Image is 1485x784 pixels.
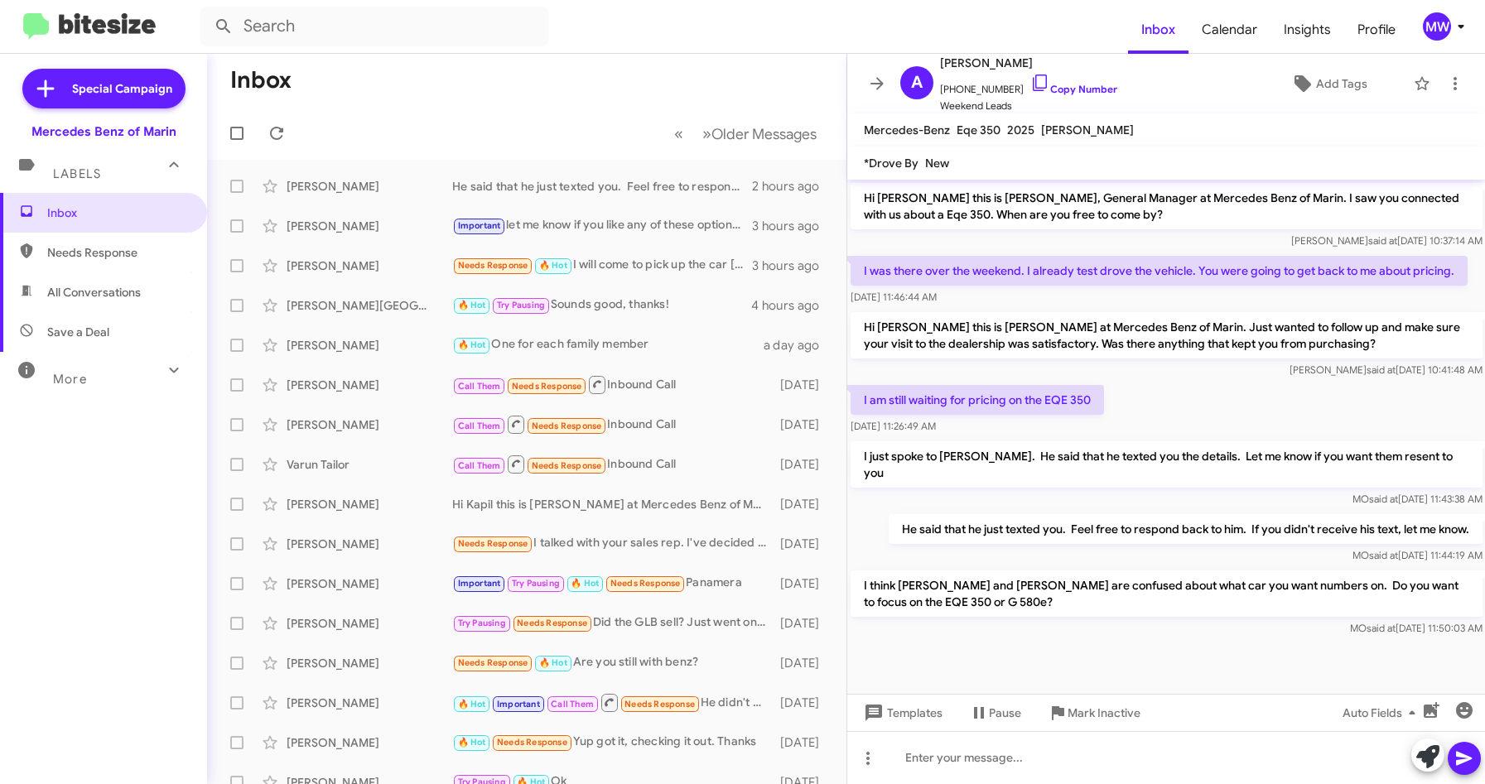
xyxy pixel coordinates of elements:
div: Are you still with benz? [452,653,774,672]
div: Panamera [452,574,774,593]
span: Try Pausing [458,618,506,628]
div: Mercedes Benz of Marin [31,123,176,140]
div: 2 hours ago [752,178,832,195]
span: 🔥 Hot [539,260,567,271]
div: He said that he just texted you. Feel free to respond back to him. If you didn't receive his text... [452,178,752,195]
a: Calendar [1188,6,1270,54]
span: Needs Response [458,260,528,271]
div: [PERSON_NAME] [287,178,452,195]
span: « [674,123,683,144]
div: MW [1423,12,1451,41]
span: Needs Response [532,460,602,471]
button: Next [692,117,827,151]
span: Save a Deal [47,324,109,340]
span: Needs Response [624,699,695,709]
div: [PERSON_NAME] [287,655,452,671]
a: Special Campaign [22,69,186,108]
div: let me know if you like any of these options and I'm happy to personally work with you. [452,216,752,235]
p: I think [PERSON_NAME] and [PERSON_NAME] are confused about what car you want numbers on. Do you w... [851,570,1483,617]
span: said at [1366,363,1395,376]
button: Templates [847,698,956,728]
div: [DATE] [774,615,832,632]
div: I will come to pick up the car [DATE]. [452,256,752,275]
div: Hi Kapil this is [PERSON_NAME] at Mercedes Benz of Marin. Just wanted to follow up and make sure ... [452,496,774,512]
div: [PERSON_NAME] [287,734,452,751]
div: [DATE] [774,575,832,592]
span: Needs Response [512,381,582,392]
span: [DATE] 11:26:49 AM [851,420,936,432]
span: Eqe 350 [957,123,1000,137]
span: Mark Inactive [1068,698,1140,728]
a: Inbox [1128,6,1188,54]
span: Insights [1270,6,1344,54]
span: Mercedes-Benz [864,123,950,137]
div: [PERSON_NAME] [287,536,452,552]
span: New [925,156,949,171]
span: said at [1367,234,1396,247]
div: One for each family member [452,335,764,354]
span: All Conversations [47,284,141,301]
span: 2025 [1007,123,1034,137]
span: Needs Response [532,421,602,431]
span: said at [1366,622,1395,634]
div: 3 hours ago [752,257,832,274]
span: Special Campaign [72,80,172,97]
span: [PERSON_NAME] [DATE] 10:41:48 AM [1289,363,1482,376]
div: Inbound Call [452,454,774,474]
div: He didn't use his business account last time and they said the other income wasn't all that great [452,692,774,713]
div: [DATE] [774,536,832,552]
p: Hi [PERSON_NAME] this is [PERSON_NAME] at Mercedes Benz of Marin. Just wanted to follow up and ma... [851,312,1483,358]
div: Did the GLB sell? Just went on the website and couldn't see anything? [452,613,774,632]
div: [PERSON_NAME] [287,615,452,632]
span: Pause [989,698,1021,728]
span: said at [1368,493,1397,505]
span: More [53,372,87,387]
div: Inbound Call [452,414,774,435]
div: [PERSON_NAME] [287,416,452,433]
span: A [911,70,923,96]
span: Templates [861,698,943,728]
span: MO [DATE] 11:50:03 AM [1349,622,1482,634]
span: Important [458,220,501,231]
div: [DATE] [774,655,832,671]
span: 🔥 Hot [458,737,486,748]
div: [DATE] [774,456,832,473]
span: Inbox [47,204,188,221]
div: I talked with your sales rep. I've decided to go a different route. Thanks [452,534,774,553]
div: [PERSON_NAME] [287,575,452,592]
span: MO [DATE] 11:43:38 AM [1352,493,1482,505]
div: [DATE] [774,695,832,711]
button: Pause [956,698,1034,728]
div: Varun Tailor [287,456,452,473]
span: [PERSON_NAME] [1041,123,1134,137]
span: *Drove By [864,156,918,171]
div: a day ago [764,337,833,354]
div: 3 hours ago [752,218,832,234]
span: Needs Response [497,737,567,748]
span: said at [1368,549,1397,561]
a: Profile [1344,6,1409,54]
div: [PERSON_NAME] [287,695,452,711]
div: [DATE] [774,734,832,751]
span: Call Them [458,381,501,392]
a: Copy Number [1030,83,1117,95]
nav: Page navigation example [665,117,827,151]
span: Labels [53,166,101,181]
button: MW [1409,12,1467,41]
button: Add Tags [1251,69,1405,99]
span: Call Them [458,421,501,431]
span: Call Them [458,460,501,471]
span: Needs Response [610,578,681,589]
div: [PERSON_NAME] [287,257,452,274]
span: 🔥 Hot [458,300,486,310]
span: Important [458,578,501,589]
div: 4 hours ago [751,297,832,314]
span: Needs Response [47,244,188,261]
p: I was there over the weekend. I already test drove the vehicle. You were going to get back to me ... [851,256,1468,286]
span: 🔥 Hot [539,657,567,668]
span: [PERSON_NAME] [940,53,1117,73]
button: Auto Fields [1329,698,1435,728]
